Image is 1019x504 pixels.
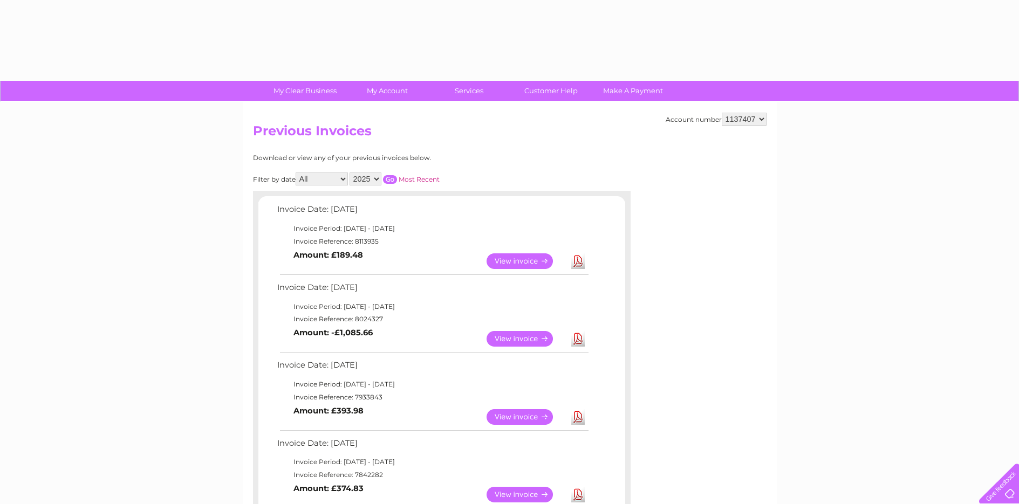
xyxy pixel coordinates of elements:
[399,175,440,183] a: Most Recent
[571,409,585,425] a: Download
[666,113,767,126] div: Account number
[253,172,536,185] div: Filter by date
[589,81,678,101] a: Make A Payment
[275,300,590,313] td: Invoice Period: [DATE] - [DATE]
[293,250,363,260] b: Amount: £189.48
[275,455,590,468] td: Invoice Period: [DATE] - [DATE]
[253,123,767,144] h2: Previous Invoices
[275,202,590,222] td: Invoice Date: [DATE]
[293,406,364,416] b: Amount: £393.98
[275,391,590,404] td: Invoice Reference: 7933843
[275,235,590,248] td: Invoice Reference: 8113935
[293,328,373,337] b: Amount: -£1,085.66
[275,222,590,235] td: Invoice Period: [DATE] - [DATE]
[487,253,566,269] a: View
[571,253,585,269] a: Download
[293,484,364,493] b: Amount: £374.83
[425,81,514,101] a: Services
[275,280,590,300] td: Invoice Date: [DATE]
[275,468,590,481] td: Invoice Reference: 7842282
[275,378,590,391] td: Invoice Period: [DATE] - [DATE]
[275,436,590,456] td: Invoice Date: [DATE]
[487,487,566,502] a: View
[275,358,590,378] td: Invoice Date: [DATE]
[571,487,585,502] a: Download
[571,331,585,347] a: Download
[343,81,432,101] a: My Account
[253,154,536,162] div: Download or view any of your previous invoices below.
[487,409,566,425] a: View
[261,81,350,101] a: My Clear Business
[487,331,566,347] a: View
[507,81,596,101] a: Customer Help
[275,313,590,326] td: Invoice Reference: 8024327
